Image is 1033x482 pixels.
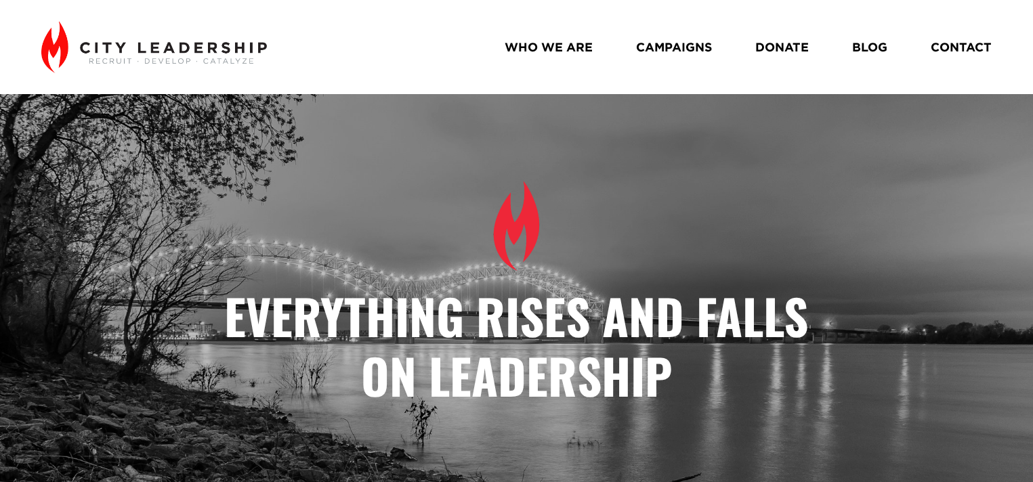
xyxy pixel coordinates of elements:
[505,35,593,60] a: WHO WE ARE
[755,35,809,60] a: DONATE
[636,35,712,60] a: CAMPAIGNS
[852,35,887,60] a: BLOG
[931,35,992,60] a: CONTACT
[224,280,820,410] strong: Everything Rises and Falls on Leadership
[41,21,267,74] img: City Leadership - Recruit. Develop. Catalyze.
